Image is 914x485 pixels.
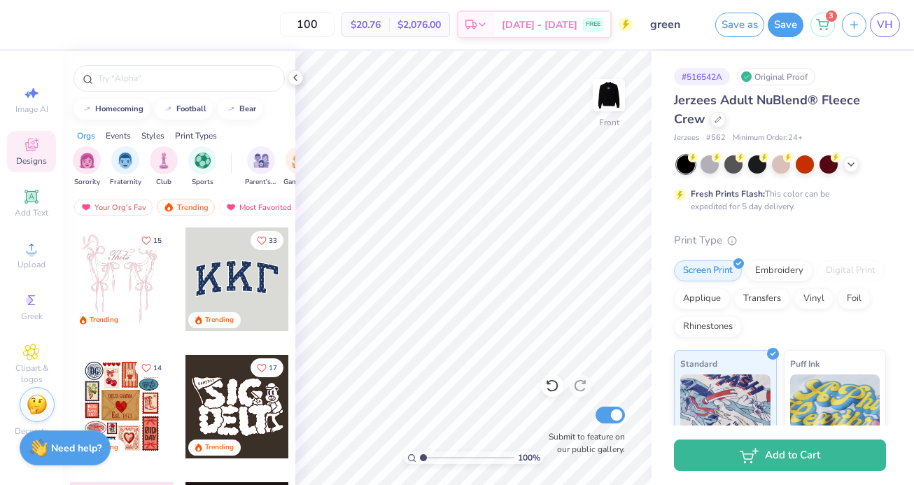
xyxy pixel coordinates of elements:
button: bear [218,99,262,120]
button: Like [251,358,283,377]
span: 33 [269,237,277,244]
span: FREE [586,20,600,29]
span: Jerzees Adult NuBlend® Fleece Crew [674,92,860,127]
div: Your Org's Fav [74,199,153,216]
span: Image AI [15,104,48,115]
div: Original Proof [737,68,815,85]
img: Puff Ink [790,374,880,444]
div: Digital Print [817,260,885,281]
div: This color can be expedited for 5 day delivery. [691,188,863,213]
div: Vinyl [794,288,834,309]
button: Like [135,231,168,250]
span: Minimum Order: 24 + [733,132,803,144]
img: Club Image [156,153,171,169]
div: filter for Fraternity [110,146,141,188]
div: Front [599,116,619,129]
span: Decorate [15,426,48,437]
button: homecoming [73,99,150,120]
img: most_fav.gif [80,202,92,212]
img: trending.gif [163,202,174,212]
div: Trending [157,199,215,216]
div: Print Type [674,232,886,248]
span: 17 [269,365,277,372]
span: VH [877,17,893,33]
button: filter button [73,146,101,188]
div: # 516542A [674,68,730,85]
div: Screen Print [674,260,742,281]
div: Trending [205,442,234,453]
input: – – [280,12,335,37]
div: Orgs [77,129,95,142]
button: Save [768,13,803,37]
span: Fraternity [110,177,141,188]
label: Submit to feature on our public gallery. [541,430,625,456]
span: Sports [192,177,213,188]
div: filter for Game Day [283,146,316,188]
strong: Fresh Prints Flash: [691,188,765,199]
button: filter button [245,146,277,188]
div: Rhinestones [674,316,742,337]
span: Clipart & logos [7,363,56,385]
span: Add Text [15,207,48,218]
button: filter button [110,146,141,188]
img: Fraternity Image [118,153,133,169]
span: Designs [16,155,47,167]
input: Untitled Design [640,10,708,38]
div: Embroidery [746,260,813,281]
img: Parent's Weekend Image [253,153,269,169]
button: filter button [150,146,178,188]
button: Like [251,231,283,250]
span: Game Day [283,177,316,188]
div: filter for Sorority [73,146,101,188]
span: Puff Ink [790,356,820,371]
span: 3 [826,10,837,22]
strong: Need help? [51,442,101,455]
div: Trending [205,315,234,325]
div: Print Types [175,129,217,142]
span: Upload [17,259,45,270]
button: filter button [283,146,316,188]
button: Add to Cart [674,440,886,471]
button: Like [135,358,168,377]
div: filter for Club [150,146,178,188]
span: 100 % [518,451,540,464]
div: filter for Sports [188,146,216,188]
img: Sorority Image [79,153,95,169]
span: Standard [680,356,717,371]
a: VH [870,13,900,37]
img: Game Day Image [292,153,308,169]
span: $20.76 [351,17,381,32]
div: Foil [838,288,871,309]
div: Most Favorited [219,199,298,216]
img: Standard [680,374,771,444]
div: Transfers [734,288,790,309]
span: Parent's Weekend [245,177,277,188]
div: Events [106,129,131,142]
img: Front [595,81,623,109]
img: trend_line.gif [81,105,92,113]
div: homecoming [95,105,143,113]
button: football [155,99,213,120]
span: 15 [153,237,162,244]
span: Jerzees [674,132,699,144]
img: most_fav.gif [225,202,237,212]
span: Greek [21,311,43,322]
button: filter button [188,146,216,188]
div: filter for Parent's Weekend [245,146,277,188]
span: Sorority [74,177,100,188]
button: Save as [715,13,764,37]
span: $2,076.00 [398,17,441,32]
input: Try "Alpha" [97,71,276,85]
div: football [176,105,206,113]
img: Sports Image [195,153,211,169]
div: Styles [141,129,164,142]
div: Applique [674,288,730,309]
span: Club [156,177,171,188]
span: 14 [153,365,162,372]
span: # 562 [706,132,726,144]
div: Trending [90,315,118,325]
span: [DATE] - [DATE] [502,17,577,32]
img: trend_line.gif [225,105,237,113]
img: trend_line.gif [162,105,174,113]
div: bear [239,105,256,113]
